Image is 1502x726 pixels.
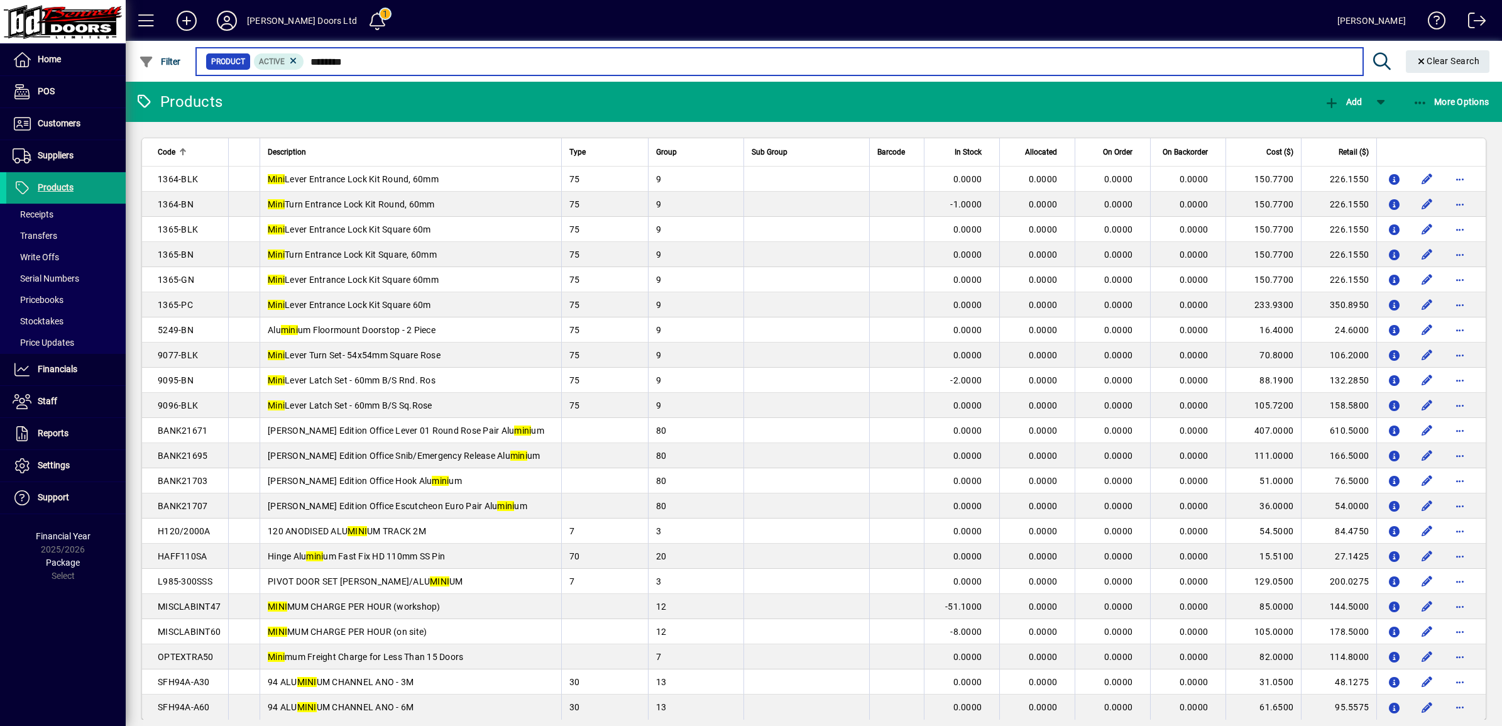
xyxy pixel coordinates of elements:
[877,145,916,159] div: Barcode
[158,576,212,586] span: L985-300SSS
[1225,317,1301,343] td: 16.4000
[13,273,79,283] span: Serial Numbers
[268,275,439,285] span: Lever Entrance Lock Kit Square 60mm
[268,350,441,360] span: Lever Turn Set- 54x54mm Square Rose
[953,501,982,511] span: 0.0000
[268,199,435,209] span: Turn Entrance Lock Kit Round, 60mm
[1301,317,1376,343] td: 24.6000
[1225,192,1301,217] td: 150.7700
[656,426,667,436] span: 80
[1104,526,1133,536] span: 0.0000
[1450,194,1470,214] button: More options
[1417,446,1437,466] button: Edit
[656,350,661,360] span: 9
[268,174,285,184] em: Mini
[1029,325,1058,335] span: 0.0000
[953,224,982,234] span: 0.0000
[432,476,449,486] em: mini
[13,252,59,262] span: Write Offs
[1225,343,1301,368] td: 70.8000
[1339,145,1369,159] span: Retail ($)
[6,311,126,332] a: Stocktakes
[6,246,126,268] a: Write Offs
[569,526,574,536] span: 7
[268,501,527,511] span: [PERSON_NAME] Edition Office Escutcheon Euro Pair Alu um
[254,53,304,70] mat-chip: Activation Status: Active
[38,364,77,374] span: Financials
[1450,245,1470,265] button: More options
[656,300,661,310] span: 9
[1301,167,1376,192] td: 226.1550
[268,426,544,436] span: [PERSON_NAME] Edition Office Lever 01 Round Rose Pair Alu um
[1301,192,1376,217] td: 226.1550
[569,576,574,586] span: 7
[136,50,184,73] button: Filter
[6,332,126,353] a: Price Updates
[268,400,432,410] span: Lever Latch Set - 60mm B/S Sq.Rose
[1225,418,1301,443] td: 407.0000
[38,86,55,96] span: POS
[1007,145,1068,159] div: Allocated
[569,145,586,159] span: Type
[1104,426,1133,436] span: 0.0000
[953,250,982,260] span: 0.0000
[1025,145,1057,159] span: Allocated
[1337,11,1406,31] div: [PERSON_NAME]
[1301,368,1376,393] td: 132.2850
[38,118,80,128] span: Customers
[268,145,306,159] span: Description
[656,145,677,159] span: Group
[953,174,982,184] span: 0.0000
[1418,3,1446,43] a: Knowledge Base
[268,551,445,561] span: Hinge Alu um Fast Fix HD 110mm SS Pin
[1104,199,1133,209] span: 0.0000
[1450,345,1470,365] button: More options
[1410,91,1493,113] button: More Options
[752,145,787,159] span: Sub Group
[6,289,126,311] a: Pricebooks
[1225,267,1301,292] td: 150.7700
[306,551,323,561] em: mini
[1104,325,1133,335] span: 0.0000
[1225,443,1301,468] td: 111.0000
[1301,569,1376,594] td: 200.0275
[1450,597,1470,617] button: More options
[1180,400,1209,410] span: 0.0000
[569,300,580,310] span: 75
[1029,501,1058,511] span: 0.0000
[1104,501,1133,511] span: 0.0000
[497,501,514,511] em: mini
[955,145,982,159] span: In Stock
[6,386,126,417] a: Staff
[1450,471,1470,491] button: More options
[158,476,207,486] span: BANK21703
[1029,426,1058,436] span: 0.0000
[158,426,207,436] span: BANK21671
[1417,295,1437,315] button: Edit
[953,551,982,561] span: 0.0000
[1413,97,1489,107] span: More Options
[158,300,193,310] span: 1365-PC
[1225,217,1301,242] td: 150.7700
[569,224,580,234] span: 75
[158,451,207,461] span: BANK21695
[569,174,580,184] span: 75
[1450,496,1470,516] button: More options
[158,526,211,536] span: H120/2000A
[1450,295,1470,315] button: More options
[1180,275,1209,285] span: 0.0000
[1180,325,1209,335] span: 0.0000
[656,250,661,260] span: 9
[1180,174,1209,184] span: 0.0000
[569,275,580,285] span: 75
[268,199,285,209] em: Mini
[1104,300,1133,310] span: 0.0000
[656,325,661,335] span: 9
[268,375,436,385] span: Lever Latch Set - 60mm B/S Rnd. Ros
[950,375,982,385] span: -2.0000
[6,140,126,172] a: Suppliers
[1301,493,1376,519] td: 54.0000
[6,268,126,289] a: Serial Numbers
[38,54,61,64] span: Home
[167,9,207,32] button: Add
